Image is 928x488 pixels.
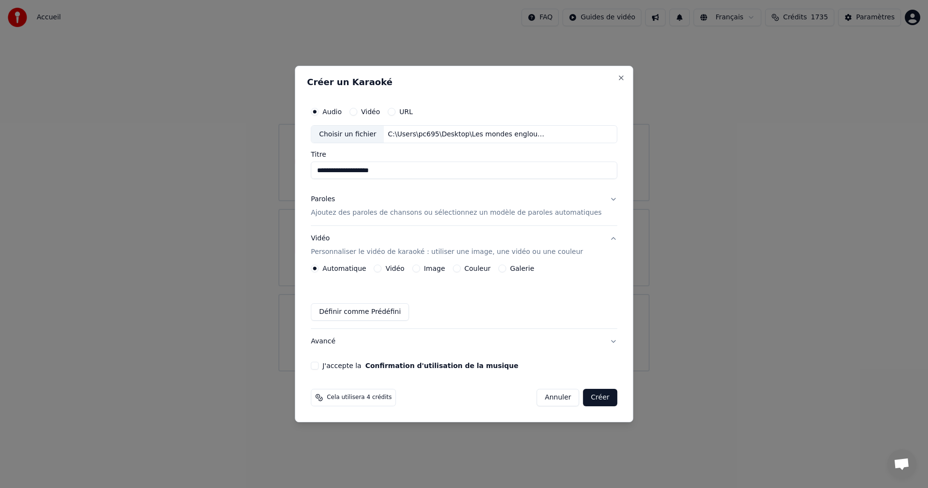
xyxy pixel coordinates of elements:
[583,389,617,406] button: Créer
[311,329,617,354] button: Avancé
[424,265,445,272] label: Image
[311,208,602,218] p: Ajoutez des paroles de chansons ou sélectionnez un modèle de paroles automatiques
[464,265,491,272] label: Couleur
[311,247,583,257] p: Personnaliser le vidéo de karaoké : utiliser une image, une vidéo ou une couleur
[311,226,617,265] button: VidéoPersonnaliser le vidéo de karaoké : utiliser une image, une vidéo ou une couleur
[327,394,391,401] span: Cela utilisera 4 crédits
[307,78,621,87] h2: Créer un Karaoké
[386,265,405,272] label: Vidéo
[311,303,409,321] button: Définir comme Prédéfini
[365,362,519,369] button: J'accepte la
[311,187,617,226] button: ParolesAjoutez des paroles de chansons ou sélectionnez un modèle de paroles automatiques
[322,362,518,369] label: J'accepte la
[322,108,342,115] label: Audio
[311,126,384,143] div: Choisir un fichier
[322,265,366,272] label: Automatique
[311,234,583,257] div: Vidéo
[311,195,335,205] div: Paroles
[361,108,380,115] label: Vidéo
[536,389,579,406] button: Annuler
[399,108,413,115] label: URL
[384,130,549,139] div: C:\Users\pc695\Desktop\Les mondes engloutis (Générique).mp3
[311,265,617,328] div: VidéoPersonnaliser le vidéo de karaoké : utiliser une image, une vidéo ou une couleur
[311,151,617,158] label: Titre
[510,265,534,272] label: Galerie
